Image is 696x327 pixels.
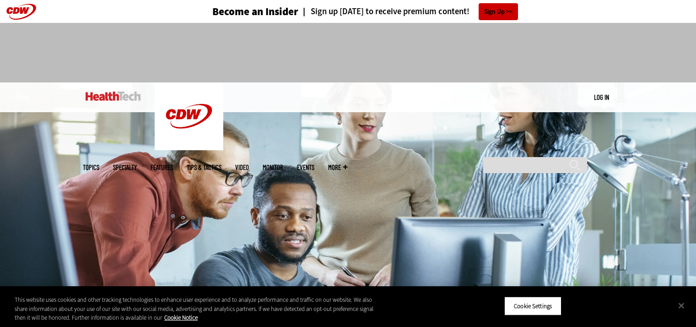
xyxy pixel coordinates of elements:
a: Features [151,164,173,171]
iframe: advertisement [182,32,515,73]
div: User menu [594,93,609,102]
a: Sign up [DATE] to receive premium content! [298,7,469,16]
h3: Become an Insider [212,6,298,17]
img: Home [155,82,223,150]
a: Sign Up [479,3,518,20]
span: More [328,164,347,171]
a: Video [235,164,249,171]
a: More information about your privacy [164,314,198,322]
span: Topics [83,164,99,171]
span: Specialty [113,164,137,171]
a: Events [297,164,314,171]
button: Close [671,295,691,316]
button: Cookie Settings [504,296,561,316]
a: CDW [155,143,223,153]
div: This website uses cookies and other tracking technologies to enhance user experience and to analy... [15,295,383,322]
a: MonITor [263,164,283,171]
a: Become an Insider [178,6,298,17]
a: Log in [594,93,609,101]
a: Tips & Tactics [187,164,221,171]
img: Home [86,92,141,101]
